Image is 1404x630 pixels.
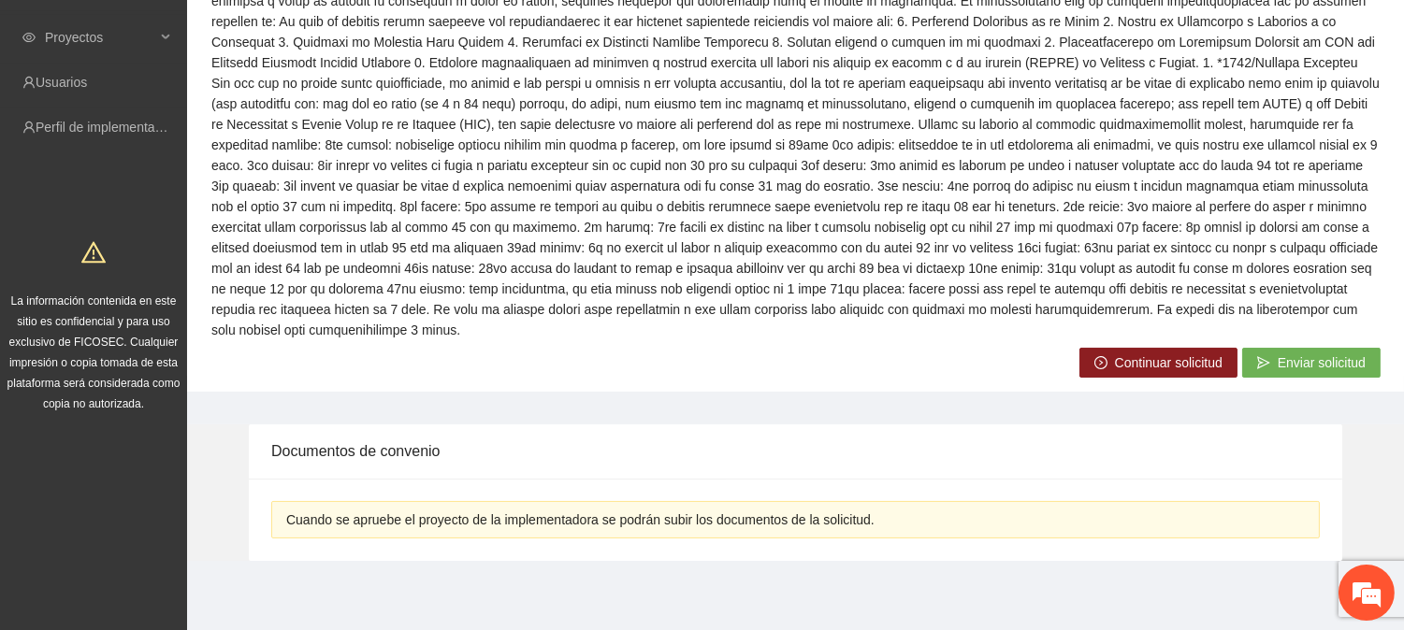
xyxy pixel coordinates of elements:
textarea: Escriba su mensaje y pulse “Intro” [9,426,356,492]
div: Minimizar ventana de chat en vivo [307,9,352,54]
a: Usuarios [36,75,87,90]
div: Chatee con nosotros ahora [97,95,314,120]
span: Proyectos [45,19,155,56]
button: right-circleContinuar solicitud [1079,348,1238,378]
div: Cuando se apruebe el proyecto de la implementadora se podrán subir los documentos de la solicitud. [286,509,1305,530]
span: send [1257,356,1270,371]
a: Perfil de implementadora [36,120,181,135]
span: right-circle [1094,356,1107,371]
span: Estamos en línea. [109,208,258,396]
span: eye [22,31,36,44]
span: La información contenida en este sitio es confidencial y para uso exclusivo de FICOSEC. Cualquier... [7,294,181,410]
span: Enviar solicitud [1278,352,1366,373]
button: sendEnviar solicitud [1242,348,1381,378]
div: Documentos de convenio [271,424,1320,478]
span: warning [81,240,106,265]
span: Continuar solicitud [1115,352,1223,373]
